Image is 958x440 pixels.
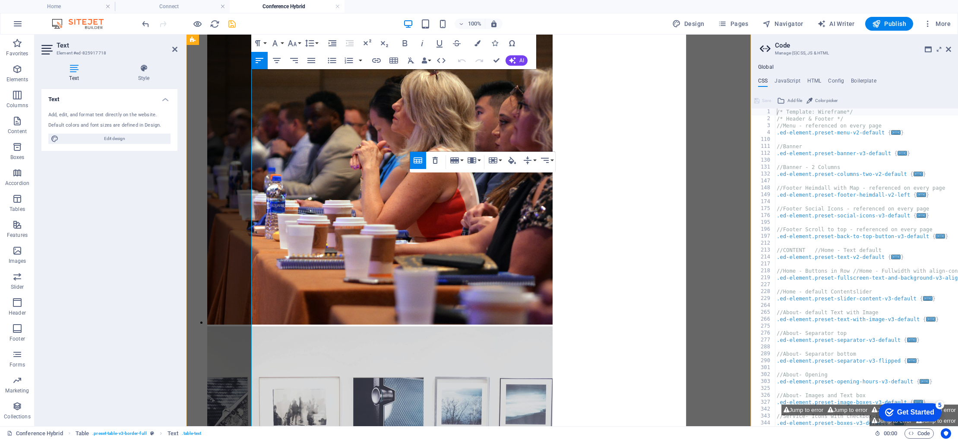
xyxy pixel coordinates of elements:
button: Add file [776,96,803,106]
button: Special Characters [504,35,520,52]
span: Click to select. Double-click to edit [76,428,89,439]
button: Redo (⌘⇧Z) [471,52,487,69]
p: Collections [4,413,30,420]
div: 229 [752,295,776,302]
h6: 100% [468,19,481,29]
div: Get Started [25,10,63,17]
div: 217 [752,261,776,268]
div: 325 [752,385,776,392]
div: 197 [752,233,776,240]
h4: Style [110,64,177,82]
span: ... [898,151,907,156]
div: Add, edit, and format text directly on the website. [48,112,171,119]
div: 176 [752,212,776,219]
button: Color picker [805,96,839,106]
div: 266 [752,316,776,323]
div: 132 [752,171,776,178]
h4: Text [41,89,177,105]
p: Elements [6,76,28,83]
div: 303 [752,378,776,385]
div: 195 [752,219,776,226]
div: Default colors and font sizes are defined in Design. [48,122,171,129]
button: Column [465,152,482,169]
button: Data Bindings [420,52,432,69]
button: Superscript [359,35,375,52]
div: Get Started 5 items remaining, 0% complete [7,4,70,22]
div: 227 [752,281,776,288]
button: Align Justify [303,52,319,69]
button: Insert Link [368,52,385,69]
div: 148 [752,185,776,191]
button: Align Right [286,52,302,69]
p: Favorites [6,50,28,57]
a: Click to cancel selection. Double-click to open Pages [7,428,63,439]
span: ... [923,296,933,301]
button: Decrease Indent [341,35,358,52]
span: ... [917,213,926,218]
h3: Manage (S)CSS, JS & HTML [775,49,934,57]
button: Undo (⌘Z) [454,52,470,69]
span: ... [891,255,901,259]
button: 100% [455,19,485,29]
span: 00 00 [884,428,897,439]
button: Jump to error [869,415,914,426]
i: Save (Ctrl+S) [227,19,237,29]
button: Jump to error [869,405,914,415]
div: 326 [752,392,776,399]
button: Design [669,17,708,31]
span: ... [907,338,917,342]
span: Click to select. Double-click to edit [168,428,178,439]
div: 301 [752,364,776,371]
span: ... [914,172,923,176]
span: Edit design [61,134,168,144]
button: Clear Formatting [403,52,419,69]
span: More [923,19,951,28]
i: On resize automatically adjust zoom level to fit chosen device. [490,20,498,28]
button: Cell [487,152,503,169]
h4: JavaScript [775,78,800,87]
span: AI [519,58,524,63]
h4: Global [758,64,774,71]
button: Remove Table [427,152,443,169]
span: Code [908,428,930,439]
button: Jump to error [825,405,869,415]
div: 112 [752,150,776,157]
button: Font Size [286,35,302,52]
span: Design [672,19,705,28]
div: 110 [752,136,776,143]
div: 264 [752,302,776,309]
h3: Element #ed-825917718 [57,49,160,57]
p: Content [8,128,27,135]
button: More [920,17,954,31]
div: 5 [64,2,73,10]
h4: Boilerplate [851,78,876,87]
button: AI Writer [814,17,858,31]
p: Features [7,232,28,239]
div: 219 [752,274,776,281]
h4: HTML [807,78,822,87]
button: Table Header [410,152,426,169]
button: Colors [469,35,486,52]
button: Subscript [376,35,392,52]
p: Columns [6,102,28,109]
span: Pages [718,19,748,28]
p: Tables [9,206,25,213]
nav: breadcrumb [76,428,202,439]
p: Boxes [10,154,25,161]
h4: CSS [758,78,768,87]
div: 327 [752,399,776,406]
button: Insert Table [386,52,402,69]
h4: Connect [115,2,230,11]
span: ... [920,379,929,384]
img: Editor Logo [50,19,114,29]
button: save [227,19,237,29]
div: Design (Ctrl+Alt+Y) [669,17,708,31]
span: Publish [872,19,906,28]
button: Line Height [303,35,319,52]
div: 196 [752,226,776,233]
span: Add file [787,96,802,106]
button: Navigator [759,17,807,31]
div: 275 [752,323,776,330]
span: ... [936,234,945,239]
button: Usercentrics [941,428,951,439]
